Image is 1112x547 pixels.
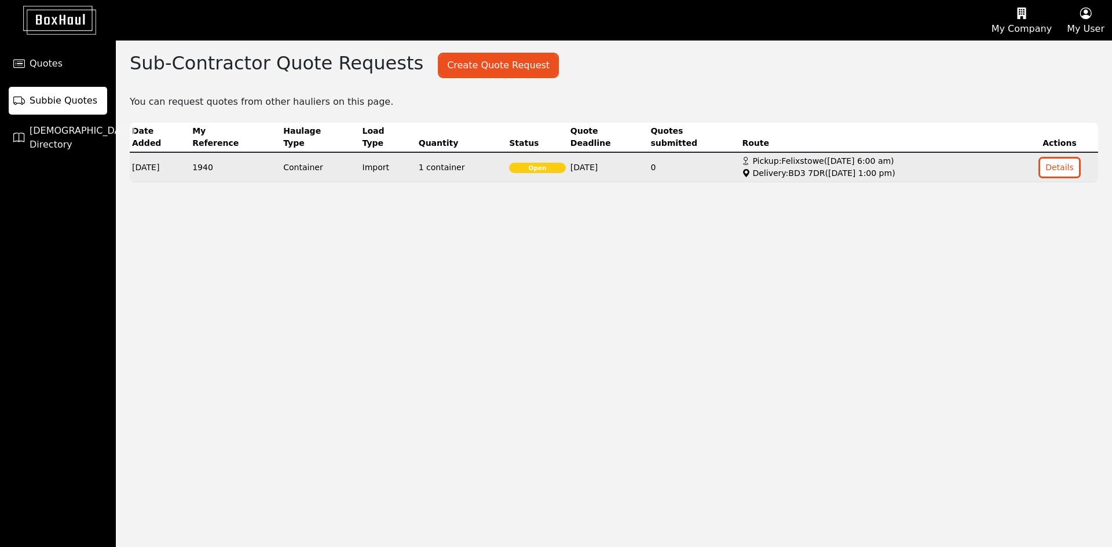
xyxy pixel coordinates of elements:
td: Import [360,152,416,182]
td: 1 container [416,152,507,182]
td: 1940 [190,152,281,182]
td: [DATE] [130,152,190,182]
div: Pickup: Felixstowe ( [DATE] 6:00 am ) [742,155,1018,167]
th: Actions [1021,123,1098,152]
button: My User [1059,1,1112,40]
a: Subbie Quotes [9,87,107,115]
td: Container [281,152,360,182]
th: Load Type [360,123,416,152]
h2: Sub-Contractor Quote Requests [130,52,423,74]
td: 0 [648,152,740,182]
th: Quotes submitted [648,123,740,152]
button: Details [1040,159,1079,177]
span: [DEMOGRAPHIC_DATA] Directory [30,124,135,152]
th: Quote Deadline [568,123,649,152]
span: Subbie Quotes [30,94,97,108]
button: Create Quote Request [440,54,557,76]
th: Date Added [130,123,190,152]
th: Status [507,123,568,152]
th: Route [740,123,1020,152]
th: My Reference [190,123,281,152]
img: BoxHaul [6,6,96,35]
a: [DEMOGRAPHIC_DATA] Directory [9,124,107,152]
a: Details [1040,162,1079,171]
th: Haulage Type [281,123,360,152]
span: Open [509,163,566,173]
div: Delivery: BD3 7DR ( [DATE] 1:00 pm ) [742,167,1018,179]
button: My Company [984,1,1059,40]
span: Quotes [30,57,63,71]
a: Quotes [9,50,107,78]
td: [DATE] [568,152,649,182]
div: You can request quotes from other hauliers on this page. [116,93,1112,109]
th: Quantity [416,123,507,152]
